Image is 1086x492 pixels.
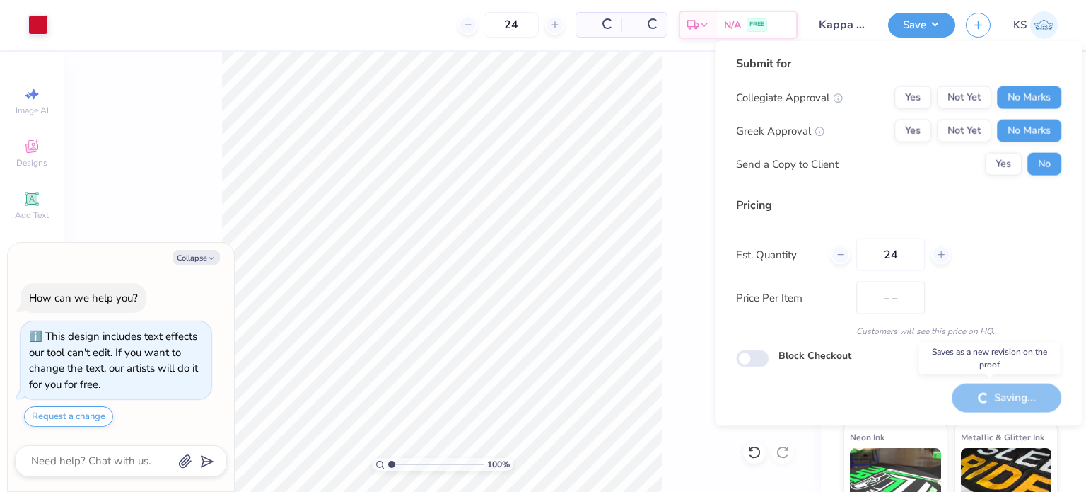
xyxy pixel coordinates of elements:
[736,55,1061,72] div: Submit for
[736,246,820,263] label: Est. Quantity
[16,157,47,168] span: Designs
[937,86,991,109] button: Not Yet
[484,12,539,38] input: – –
[985,153,1022,176] button: Yes
[736,197,1061,214] div: Pricing
[173,250,220,265] button: Collapse
[736,325,1061,338] div: Customers will see this price on HQ.
[1013,17,1027,33] span: KS
[850,430,884,445] span: Neon Ink
[997,120,1061,142] button: No Marks
[749,20,764,30] span: FREE
[856,239,925,271] input: – –
[1027,153,1061,176] button: No
[736,89,843,105] div: Collegiate Approval
[961,430,1044,445] span: Metallic & Glitter Ink
[888,13,955,38] button: Save
[24,406,113,427] button: Request a change
[919,342,1061,374] div: Saves as a new revision on the proof
[16,105,49,116] span: Image AI
[29,329,198,391] div: This design includes text effects our tool can't edit. If you want to change the text, our artist...
[778,348,851,363] label: Block Checkout
[736,290,846,306] label: Price Per Item
[808,11,877,39] input: Untitled Design
[997,86,1061,109] button: No Marks
[487,458,510,471] span: 100 %
[736,156,839,172] div: Send a Copy to Client
[1030,11,1058,39] img: Karun Salgotra
[894,120,931,142] button: Yes
[29,291,138,305] div: How can we help you?
[724,18,741,33] span: N/A
[894,86,931,109] button: Yes
[736,122,824,139] div: Greek Approval
[15,210,49,221] span: Add Text
[937,120,991,142] button: Not Yet
[1013,11,1058,39] a: KS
